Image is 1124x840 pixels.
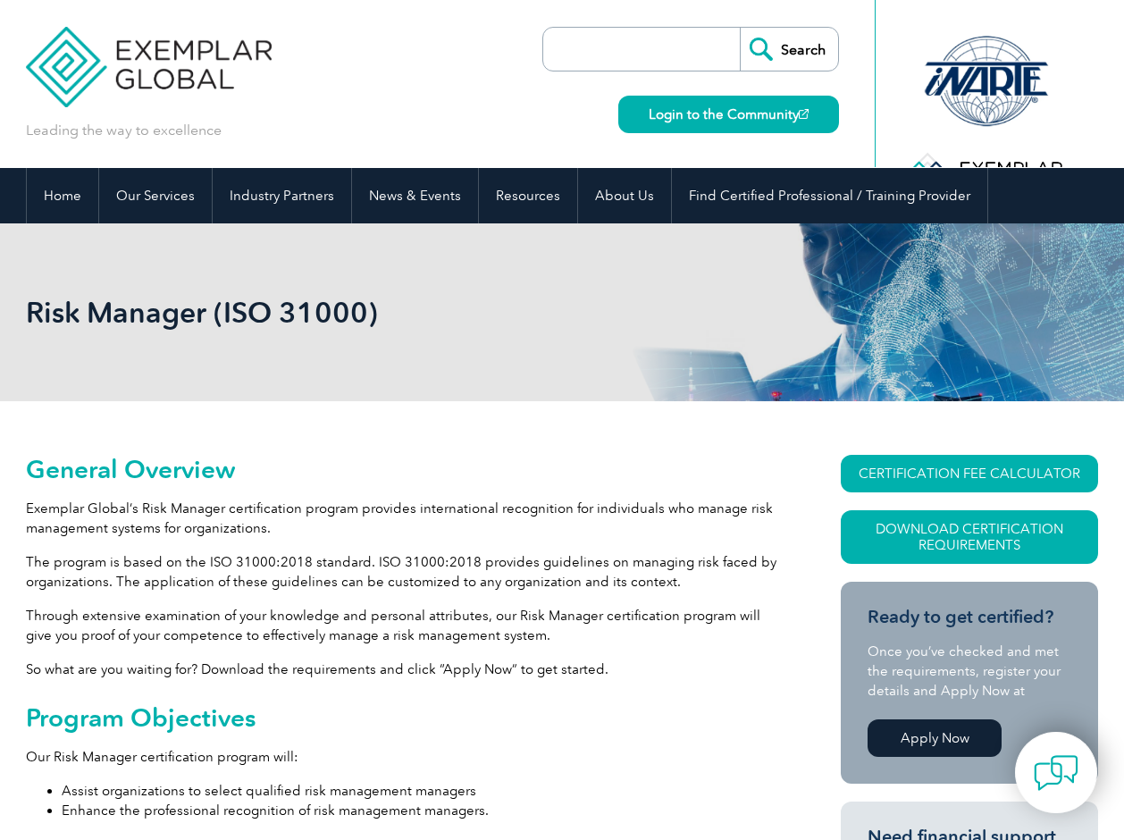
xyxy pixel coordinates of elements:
a: News & Events [352,168,478,223]
p: Through extensive examination of your knowledge and personal attributes, our Risk Manager certifi... [26,606,776,645]
p: So what are you waiting for? Download the requirements and click “Apply Now” to get started. [26,659,776,679]
a: Our Services [99,168,212,223]
p: Exemplar Global’s Risk Manager certification program provides international recognition for indiv... [26,499,776,538]
input: Search [740,28,838,71]
a: Login to the Community [618,96,839,133]
a: About Us [578,168,671,223]
h2: Program Objectives [26,703,776,732]
h3: Ready to get certified? [868,606,1071,628]
a: Industry Partners [213,168,351,223]
p: Our Risk Manager certification program will: [26,747,776,767]
h1: Risk Manager (ISO 31000) [26,295,712,330]
a: Apply Now [868,719,1002,757]
a: Home [27,168,98,223]
a: Resources [479,168,577,223]
img: open_square.png [799,109,809,119]
h2: General Overview [26,455,776,483]
a: CERTIFICATION FEE CALCULATOR [841,455,1098,492]
a: Find Certified Professional / Training Provider [672,168,987,223]
li: Enhance the professional recognition of risk management managers. [62,801,776,820]
a: Download Certification Requirements [841,510,1098,564]
li: Assist organizations to select qualified risk management managers [62,781,776,801]
img: contact-chat.png [1034,751,1078,795]
p: Once you’ve checked and met the requirements, register your details and Apply Now at [868,642,1071,701]
p: Leading the way to excellence [26,121,222,140]
p: The program is based on the ISO 31000:2018 standard. ISO 31000:2018 provides guidelines on managi... [26,552,776,592]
